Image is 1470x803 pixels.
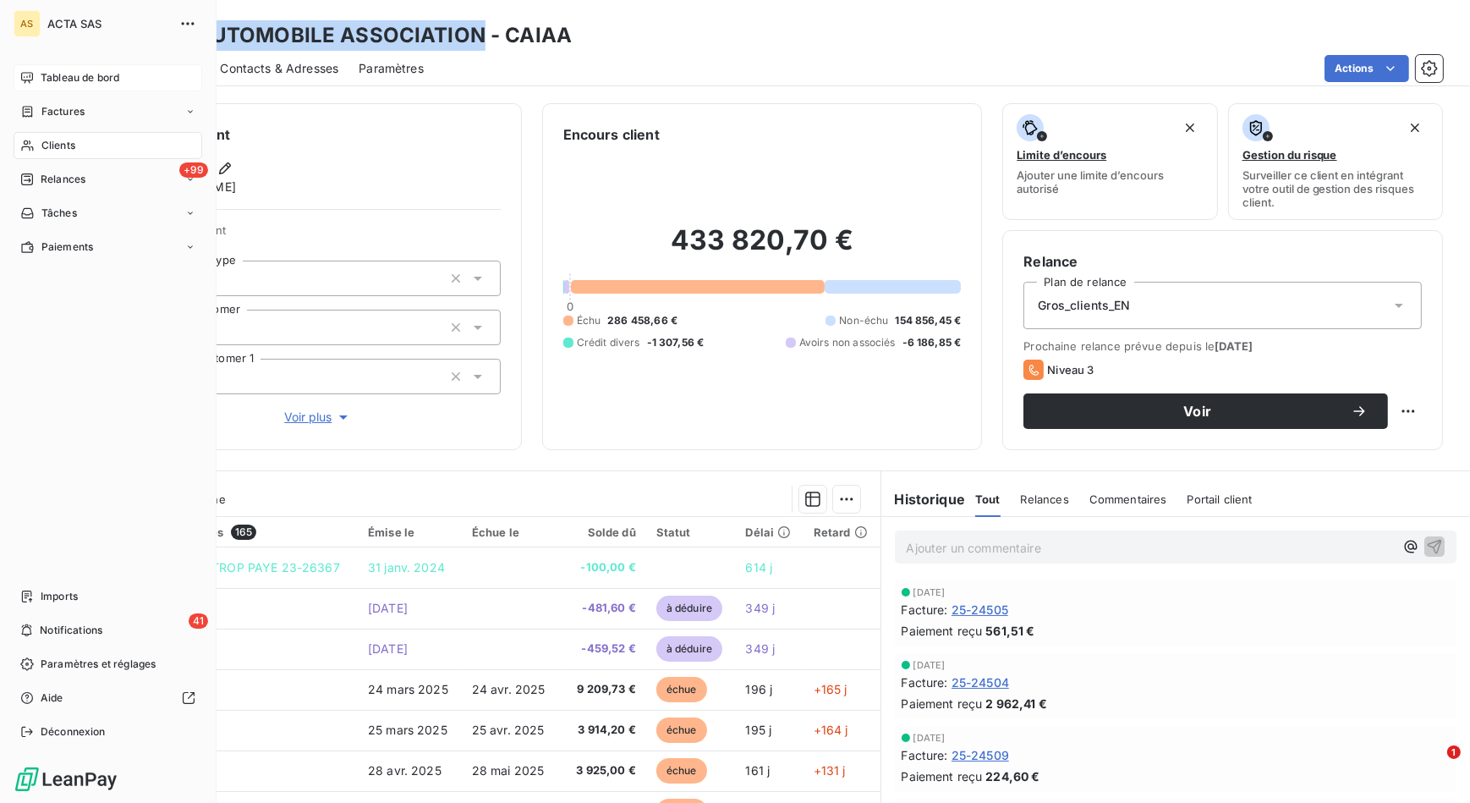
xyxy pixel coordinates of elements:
h6: Relance [1023,251,1422,272]
span: Limite d’encours [1017,148,1106,162]
span: 195 j [745,723,771,737]
span: échue [656,718,707,743]
span: [DATE] [913,587,946,597]
span: 349 j [745,601,775,615]
span: 224,60 € [985,767,1039,785]
span: Tâches [41,206,77,221]
div: AS [14,10,41,37]
span: Prochaine relance prévue depuis le [1023,339,1422,353]
span: [DATE] [368,641,408,656]
span: +99 [179,162,208,178]
span: 41 [189,613,208,629]
span: 0 [567,300,573,313]
span: 561,51 € [985,622,1034,640]
h3: THE AUTOMOBILE ASSOCIATION - CAIAA [149,20,572,51]
button: Limite d’encoursAjouter une limite d’encours autorisé [1002,103,1217,220]
span: +164 j [814,723,848,737]
span: Paiement reçu [902,695,983,712]
span: 25 avr. 2025 [472,723,545,737]
span: Ajouter une limite d’encours autorisé [1017,168,1203,195]
span: Paiements [41,239,93,255]
span: VIREMENT AA : TROP PAYE 23-26367 [118,560,340,575]
span: 24 avr. 2025 [472,682,546,696]
span: Aide [41,690,63,706]
span: Paiement reçu [902,767,983,785]
button: Voir [1023,393,1388,429]
img: Logo LeanPay [14,766,118,793]
button: Actions [1325,55,1409,82]
span: à déduire [656,596,722,621]
span: Facture : [902,746,948,764]
span: 349 j [745,641,775,656]
span: Avoirs non associés [799,335,896,350]
span: Clients [41,138,75,153]
span: 28 avr. 2025 [368,763,442,778]
span: 2 962,41 € [985,695,1047,712]
span: -1 307,56 € [647,335,705,350]
span: 25 mars 2025 [368,723,447,737]
span: -481,60 € [573,600,636,617]
span: +131 j [814,763,846,778]
span: à déduire [656,636,722,662]
span: Portail client [1188,492,1253,506]
div: Retard [814,525,870,539]
span: [DATE] [1215,339,1253,353]
h6: Encours client [563,124,660,145]
span: Tableau de bord [41,70,119,85]
div: Échue le [472,525,553,539]
span: Paiement reçu [902,622,983,640]
span: 154 856,45 € [896,313,962,328]
span: Paramètres [359,60,424,77]
span: Niveau 3 [1047,363,1094,377]
span: Facture : [902,601,948,619]
span: 28 mai 2025 [472,763,545,778]
h2: 433 820,70 € [563,223,962,274]
span: -459,52 € [573,641,636,657]
span: 196 j [745,682,772,696]
div: Délai [745,525,793,539]
span: Gros_clients_EN [1038,297,1130,314]
span: Voir plus [284,409,352,426]
span: [DATE] [913,660,946,670]
span: Propriétés Client [136,223,501,247]
span: Gestion du risque [1242,148,1337,162]
span: 614 j [745,560,772,575]
span: Relances [41,172,85,187]
span: 25-24509 [952,746,1009,764]
button: Voir plus [136,408,501,426]
a: Aide [14,685,202,712]
button: Gestion du risqueSurveiller ce client en intégrant votre outil de gestion des risques client. [1228,103,1443,220]
span: Notifications [40,623,102,638]
span: -100,00 € [573,559,636,576]
span: Surveiller ce client en intégrant votre outil de gestion des risques client. [1242,168,1429,209]
span: 165 [231,525,256,540]
span: 25-24504 [952,674,1009,691]
span: 25-24505 [952,601,1008,619]
span: Non-échu [839,313,888,328]
span: 161 j [745,763,770,778]
h6: Historique [881,489,966,509]
span: Échu [577,313,601,328]
span: Commentaires [1089,492,1167,506]
span: Imports [41,589,78,604]
span: Relances [1021,492,1069,506]
span: 31 janv. 2024 [368,560,445,575]
span: Contacts & Adresses [220,60,338,77]
h6: Informations client [102,124,501,145]
div: Statut [656,525,726,539]
iframe: Intercom live chat [1412,745,1453,786]
span: échue [656,677,707,702]
span: Tout [975,492,1001,506]
span: Déconnexion [41,724,106,740]
span: Factures [41,104,85,119]
div: Émise le [368,525,452,539]
div: Pièces comptables [118,525,348,540]
span: Crédit divers [577,335,640,350]
span: -6 186,85 € [902,335,962,350]
span: 3 925,00 € [573,762,636,779]
span: 3 914,20 € [573,722,636,739]
div: Solde dû [573,525,636,539]
span: [DATE] [913,733,946,743]
span: +165 j [814,682,847,696]
span: Voir [1044,404,1351,418]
